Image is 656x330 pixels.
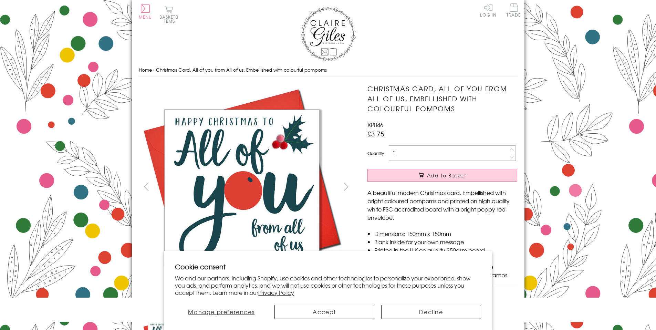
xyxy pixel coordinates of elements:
h1: Christmas Card, All of you from All of us, Embellished with colourful pompoms [367,84,517,113]
span: 0 items [163,14,178,24]
span: › [153,66,155,73]
span: Manage preferences [188,308,254,316]
nav: breadcrumbs [139,63,518,77]
a: Home [139,66,152,73]
h2: Cookie consent [175,262,481,271]
li: Blank inside for your own message [374,238,517,246]
span: Christmas Card, All of you from All of us, Embellished with colourful pompoms [156,66,327,73]
button: Accept [274,305,374,319]
button: Menu [139,4,152,19]
button: Basket0 items [159,6,178,23]
a: Trade [507,3,521,18]
label: Quantity [367,150,384,156]
button: next [338,179,354,194]
span: XP046 [367,121,383,129]
span: Menu [139,14,152,20]
button: prev [139,179,154,194]
p: We and our partners, including Shopify, use cookies and other technologies to personalize your ex... [175,275,481,296]
button: Add to Basket [367,169,517,182]
span: £3.75 [367,129,384,138]
img: Christmas Card, All of you from All of us, Embellished with colourful pompoms [354,84,560,290]
a: Privacy Policy [258,288,294,297]
button: Manage preferences [175,305,268,319]
span: Trade [507,3,521,17]
img: Christmas Card, All of you from All of us, Embellished with colourful pompoms [138,84,345,290]
span: Add to Basket [427,172,466,179]
li: Printed in the U.K on quality 350gsm board [374,246,517,254]
button: Decline [381,305,481,319]
li: Dimensions: 150mm x 150mm [374,229,517,238]
p: A beautiful modern Christmas card. Embellished with bright coloured pompoms and printed on high q... [367,188,517,221]
img: Claire Giles Greetings Cards [301,7,356,61]
a: Log In [480,3,497,17]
